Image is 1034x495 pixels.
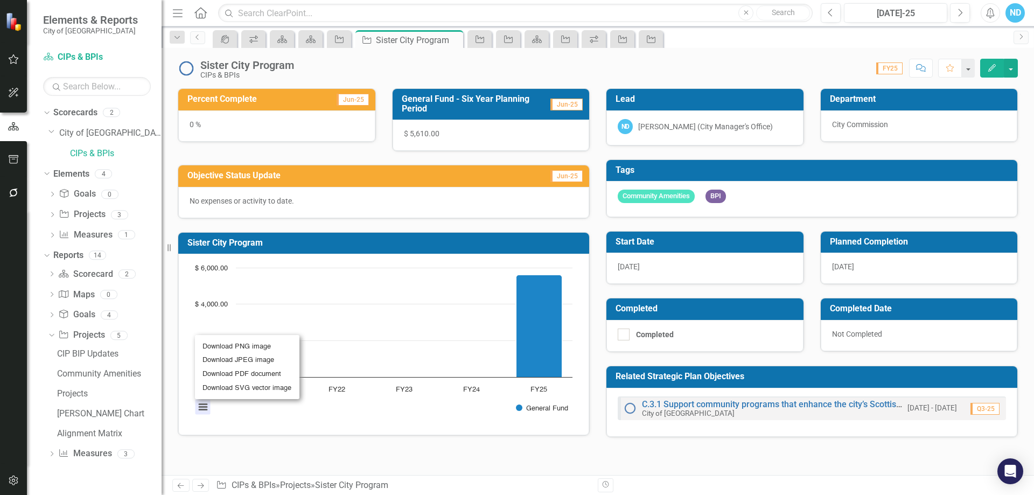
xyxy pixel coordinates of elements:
svg: Interactive chart [190,262,578,424]
a: Goals [59,188,95,200]
li: Download SVG vector image [199,381,295,395]
div: CIPs & BPIs [200,71,294,79]
h3: Completed Date [830,304,1012,313]
div: Sister City Program [200,59,294,71]
span: $ 5,610.00 [404,129,439,138]
div: » » [216,479,590,492]
text: $ 4,000.00 [195,301,228,308]
a: Projects [280,480,311,490]
span: Community Amenities [618,190,695,203]
path: FY25, 5,610. General Fund. [516,275,562,378]
a: CIP BIP Updates [54,345,162,362]
a: Projects [54,385,162,402]
div: Projects [57,389,162,399]
a: CIPs & BPIs [43,51,151,64]
h3: Sister City Program [187,238,584,248]
span: Jun-25 [337,94,369,106]
button: Search [756,5,810,20]
a: Scorecard [58,268,113,281]
div: 5 [110,331,128,340]
li: Download PDF document [199,367,295,381]
text: FY24 [463,386,480,393]
div: 4 [101,310,118,319]
img: ClearPoint Strategy [5,12,24,31]
span: Elements & Reports [43,13,138,26]
span: Search [772,8,795,17]
input: Search Below... [43,77,151,96]
button: [DATE]-25 [844,3,947,23]
span: [DATE] [618,262,640,271]
div: Not Completed [821,320,1018,351]
h3: Objective Status Update [187,171,479,180]
li: Download PNG image [199,339,295,353]
li: Download JPEG image [199,353,295,367]
img: Not Started [178,60,195,77]
span: Q3-25 [970,403,1000,415]
div: Open Intercom Messenger [997,458,1023,484]
div: 2 [103,108,120,117]
div: 0 % [178,110,375,142]
a: Alignment Matrix [54,425,162,442]
a: Measures [58,448,111,460]
a: Elements [53,168,89,180]
div: Alignment Matrix [57,429,162,438]
a: Scorecards [53,107,97,119]
span: Jun-25 [550,170,583,182]
a: C.3.1 Support community programs that enhance the city’s Scottish cultural heritage [642,399,967,409]
div: 3 [111,210,128,219]
small: City of [GEOGRAPHIC_DATA] [642,409,735,417]
span: FY25 [876,62,903,74]
h3: Related Strategic Plan Objectives [616,372,1012,381]
a: Measures [59,229,112,241]
div: ND [618,119,633,134]
img: Not Started [624,402,637,415]
a: CIPs & BPIs [70,148,162,160]
h3: Completed [616,304,798,313]
a: City of [GEOGRAPHIC_DATA] [59,127,162,140]
span: City Commission [832,120,888,129]
a: [PERSON_NAME] Chart [54,405,162,422]
div: Sister City Program [376,33,460,47]
p: No expenses or activity to date. [190,196,578,206]
h3: General Fund - Six Year Planning Period [402,94,551,113]
div: 14 [89,251,106,260]
div: 3 [117,449,135,458]
div: 1 [118,231,135,240]
a: Maps [58,289,94,301]
div: Sister City Program [315,480,388,490]
h3: Tags [616,165,1012,175]
div: [PERSON_NAME] Chart [57,409,162,419]
button: Show General Fund [516,404,568,412]
div: Community Amenities [57,369,162,379]
small: City of [GEOGRAPHIC_DATA] [43,26,138,35]
text: $ 6,000.00 [195,265,228,272]
div: [PERSON_NAME] (City Manager's Office) [638,121,773,132]
h3: Planned Completion [830,237,1012,247]
a: Reports [53,249,83,262]
div: 2 [118,269,136,278]
div: CIP BIP Updates [57,349,162,359]
div: 4 [95,169,112,178]
div: 0 [101,190,118,199]
div: [DATE]-25 [848,7,944,20]
text: FY25 [530,386,547,393]
h3: Start Date [616,237,798,247]
div: 0 [100,290,117,299]
h3: Department [830,94,1012,104]
span: [DATE] [832,262,854,271]
a: Community Amenities [54,365,162,382]
small: [DATE] - [DATE] [907,403,957,413]
button: ND [1005,3,1025,23]
div: Chart. Highcharts interactive chart. [190,262,578,424]
a: CIPs & BPIs [232,480,276,490]
text: FY22 [329,386,345,393]
a: Projects [58,329,104,341]
a: Projects [59,208,105,221]
h3: Lead [616,94,798,104]
a: Goals [58,309,95,321]
span: BPI [705,190,726,203]
h3: Percent Complete [187,94,311,104]
ul: Chart menu [195,335,299,399]
span: Jun-25 [550,99,583,110]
